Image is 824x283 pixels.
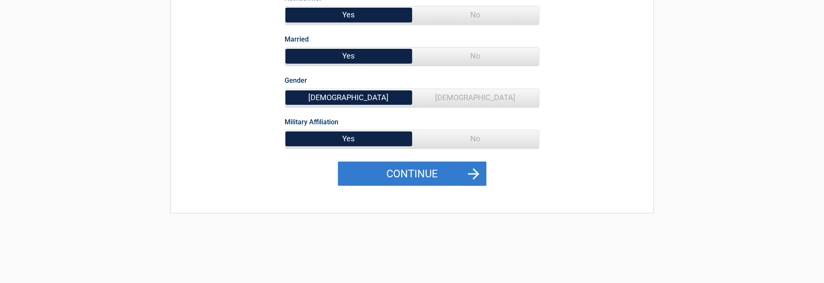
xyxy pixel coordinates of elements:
span: No [412,48,539,64]
span: Yes [285,130,412,147]
button: Continue [338,162,486,186]
span: [DEMOGRAPHIC_DATA] [412,89,539,106]
span: Yes [285,6,412,23]
span: Yes [285,48,412,64]
label: Military Affiliation [285,116,339,128]
label: Gender [285,75,307,86]
span: No [412,130,539,147]
span: No [412,6,539,23]
span: [DEMOGRAPHIC_DATA] [285,89,412,106]
label: Married [285,34,309,45]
